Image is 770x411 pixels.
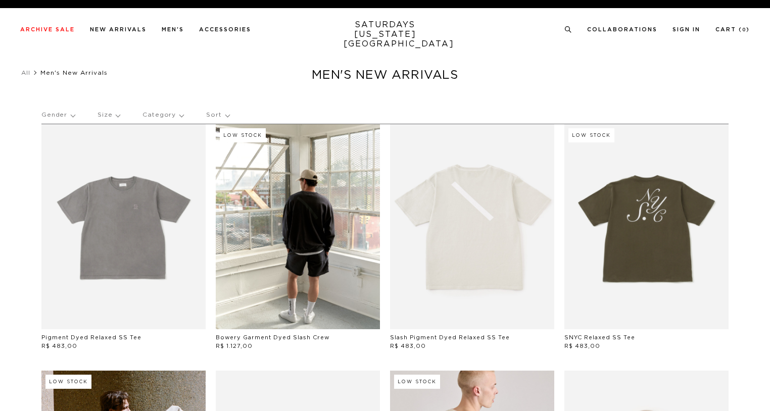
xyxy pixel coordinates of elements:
[390,343,426,349] span: R$ 483,00
[98,104,120,127] p: Size
[41,343,77,349] span: R$ 483,00
[564,343,600,349] span: R$ 483,00
[216,335,329,340] a: Bowery Garment Dyed Slash Crew
[21,70,30,76] a: All
[20,27,75,32] a: Archive Sale
[216,343,253,349] span: R$ 1.127,00
[390,335,510,340] a: Slash Pigment Dyed Relaxed SS Tee
[344,20,427,49] a: SATURDAYS[US_STATE][GEOGRAPHIC_DATA]
[41,104,75,127] p: Gender
[199,27,251,32] a: Accessories
[742,28,746,32] small: 0
[715,27,750,32] a: Cart (0)
[40,70,108,76] span: Men's New Arrivals
[41,335,141,340] a: Pigment Dyed Relaxed SS Tee
[162,27,184,32] a: Men's
[587,27,657,32] a: Collaborations
[45,375,91,389] div: Low Stock
[568,128,614,142] div: Low Stock
[142,104,183,127] p: Category
[672,27,700,32] a: Sign In
[90,27,147,32] a: New Arrivals
[206,104,229,127] p: Sort
[394,375,440,389] div: Low Stock
[564,335,635,340] a: SNYC Relaxed SS Tee
[220,128,266,142] div: Low Stock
